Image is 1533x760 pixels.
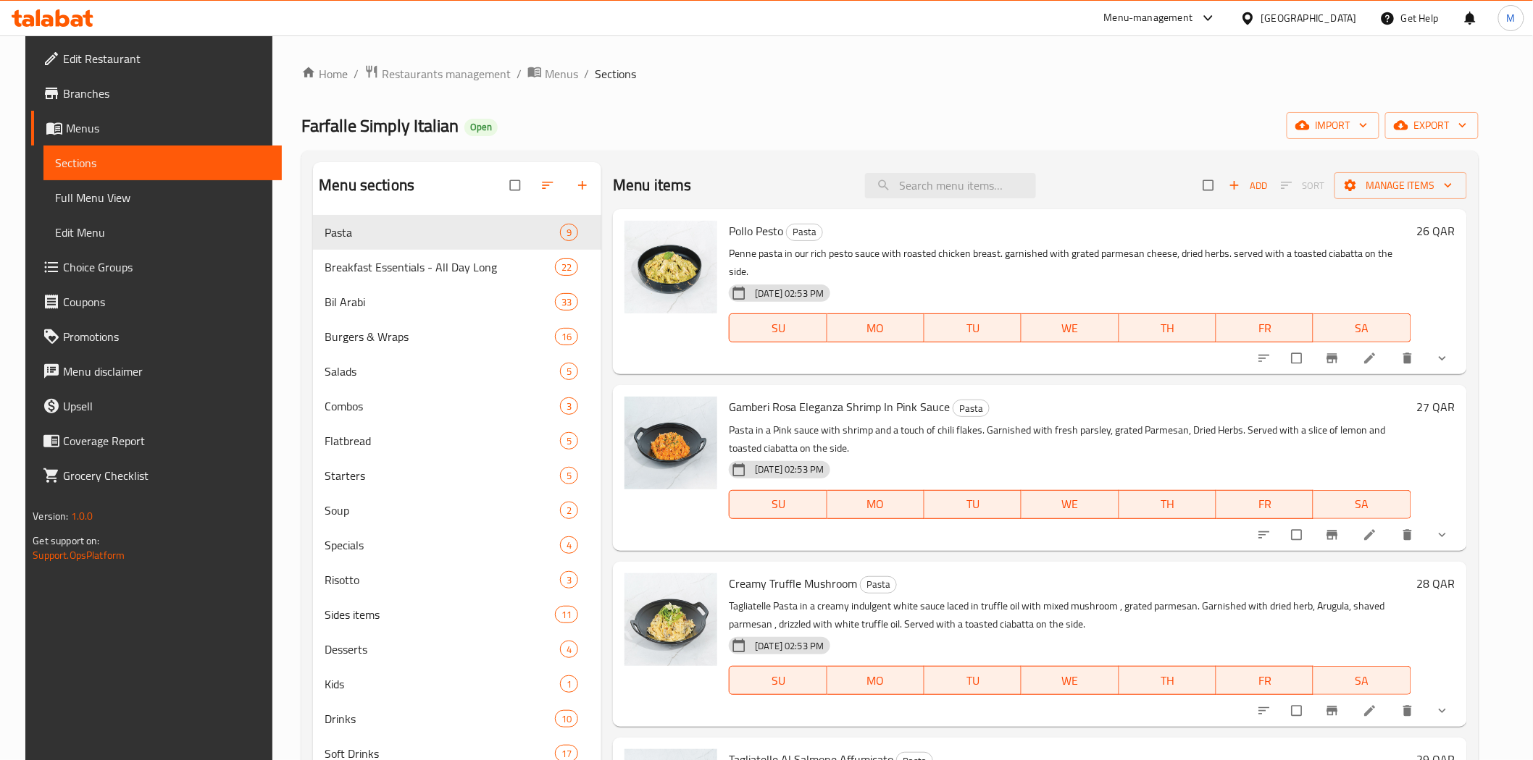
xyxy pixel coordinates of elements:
[313,423,601,458] div: Flatbread5
[1022,666,1119,695] button: WE
[749,463,830,476] span: [DATE] 02:53 PM
[561,226,577,240] span: 9
[364,64,511,83] a: Restaurants management
[1427,695,1461,727] button: show more
[313,667,601,701] div: Kids1
[930,670,1016,691] span: TU
[325,397,560,415] span: Combos
[1283,521,1313,549] span: Select to update
[827,666,924,695] button: MO
[1222,494,1308,515] span: FR
[861,576,896,593] span: Pasta
[1313,313,1411,342] button: SA
[31,111,281,145] a: Menus
[953,400,990,417] div: Pasta
[1417,221,1455,241] h6: 26 QAR
[43,180,281,215] a: Full Menu View
[33,531,99,550] span: Get support on:
[545,65,578,83] span: Menus
[1363,704,1380,718] a: Edit menu item
[1385,112,1479,139] button: export
[625,221,717,313] img: Pollo Pesto
[63,293,270,311] span: Coupons
[1363,351,1380,366] a: Edit menu item
[1216,490,1313,519] button: FR
[1313,490,1411,519] button: SA
[313,284,601,319] div: Bil Arabi33
[313,354,601,389] div: Salads5
[63,50,270,67] span: Edit Restaurant
[325,571,560,588] div: Risotto
[560,536,578,554] div: items
[556,295,577,309] span: 33
[560,502,578,519] div: items
[325,363,560,380] span: Salads
[325,710,555,727] div: Drinks
[930,494,1016,515] span: TU
[833,670,919,691] span: MO
[735,494,821,515] span: SU
[354,65,359,83] li: /
[1346,177,1455,195] span: Manage items
[560,397,578,415] div: items
[313,319,601,354] div: Burgers & Wraps16
[313,458,601,493] div: Starters5
[786,224,823,241] div: Pasta
[595,65,636,83] span: Sections
[1225,174,1271,197] span: Add item
[1334,172,1467,199] button: Manage items
[301,109,459,142] span: Farfalle Simply Italian
[1435,351,1450,366] svg: Show Choices
[833,318,919,339] span: MO
[325,606,555,623] div: Sides items
[63,258,270,276] span: Choice Groups
[555,606,578,623] div: items
[561,539,577,552] span: 4
[325,675,560,693] div: Kids
[561,677,577,691] span: 1
[33,507,68,525] span: Version:
[561,504,577,518] span: 2
[55,154,270,172] span: Sections
[464,119,498,136] div: Open
[1119,313,1216,342] button: TH
[924,313,1022,342] button: TU
[1287,112,1379,139] button: import
[31,284,281,319] a: Coupons
[313,701,601,736] div: Drinks10
[1435,528,1450,542] svg: Show Choices
[313,562,601,597] div: Risotto3
[313,389,601,423] div: Combos3
[313,215,601,250] div: Pasta9
[325,293,555,311] span: Bil Arabi
[55,189,270,206] span: Full Menu View
[43,215,281,250] a: Edit Menu
[31,319,281,354] a: Promotions
[930,318,1016,339] span: TU
[31,458,281,493] a: Grocery Checklist
[560,675,578,693] div: items
[1283,345,1313,372] span: Select to update
[1283,697,1313,725] span: Select to update
[1119,666,1216,695] button: TH
[325,328,555,345] span: Burgers & Wraps
[63,432,270,449] span: Coverage Report
[1261,10,1357,26] div: [GEOGRAPHIC_DATA]
[63,328,270,345] span: Promotions
[1125,670,1211,691] span: TH
[33,546,125,565] a: Support.OpsPlatform
[63,467,270,484] span: Grocery Checklist
[325,467,560,484] span: Starters
[561,469,577,483] span: 5
[1222,318,1308,339] span: FR
[567,169,601,201] button: Add section
[613,174,692,196] h2: Menu items
[729,666,827,695] button: SU
[729,421,1411,457] p: Pasta in a Pink sauce with shrimp and a touch of chili flakes. Garnished with fresh parsley, grat...
[66,119,270,137] span: Menus
[1195,172,1225,199] span: Select section
[735,670,821,691] span: SU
